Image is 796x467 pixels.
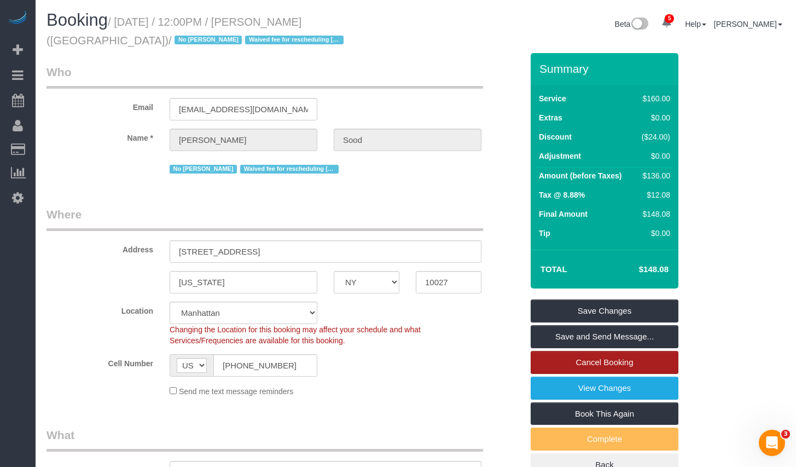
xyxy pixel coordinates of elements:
input: Email [170,98,317,120]
label: Email [38,98,161,113]
label: Final Amount [539,209,588,220]
span: No [PERSON_NAME] [170,165,237,174]
input: Cell Number [213,354,317,377]
label: Location [38,302,161,316]
a: Cancel Booking [531,351,678,374]
h3: Summary [539,62,673,75]
div: $136.00 [638,170,671,181]
input: Zip Code [416,271,481,293]
strong: Total [541,264,567,274]
a: View Changes [531,377,678,400]
input: Last Name [334,129,481,151]
a: Save and Send Message... [531,325,678,348]
a: Book This Again [531,402,678,425]
label: Name * [38,129,161,143]
input: First Name [170,129,317,151]
span: Changing the Location for this booking may affect your schedule and what Services/Frequencies are... [170,325,421,345]
label: Address [38,240,161,255]
h4: $148.08 [606,265,669,274]
div: $0.00 [638,151,671,162]
span: Waived fee for rescheduling [DATE] [240,165,339,174]
input: City [170,271,317,293]
span: Waived fee for rescheduling [DATE] [245,36,344,44]
span: / [169,34,347,47]
div: $12.08 [638,189,671,200]
a: [PERSON_NAME] [714,20,782,28]
label: Adjustment [539,151,581,162]
label: Extras [539,112,562,123]
a: Save Changes [531,299,678,322]
div: $160.00 [638,93,671,104]
a: Help [685,20,706,28]
img: Automaid Logo [7,11,28,26]
label: Service [539,93,566,104]
span: Booking [47,10,108,30]
span: No [PERSON_NAME] [175,36,242,44]
span: 5 [665,14,674,23]
img: New interface [630,18,648,32]
a: Beta [615,20,649,28]
label: Tax @ 8.88% [539,189,585,200]
label: Discount [539,131,572,142]
label: Cell Number [38,354,161,369]
label: Amount (before Taxes) [539,170,621,181]
legend: Who [47,64,483,89]
a: 5 [656,11,677,35]
div: $0.00 [638,112,671,123]
div: $148.08 [638,209,671,220]
div: ($24.00) [638,131,671,142]
label: Tip [539,228,550,239]
div: $0.00 [638,228,671,239]
iframe: Intercom live chat [759,430,785,456]
small: / [DATE] / 12:00PM / [PERSON_NAME] ([GEOGRAPHIC_DATA]) [47,16,347,47]
span: 3 [781,430,790,439]
span: Send me text message reminders [179,387,293,396]
legend: What [47,427,483,452]
legend: Where [47,206,483,231]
